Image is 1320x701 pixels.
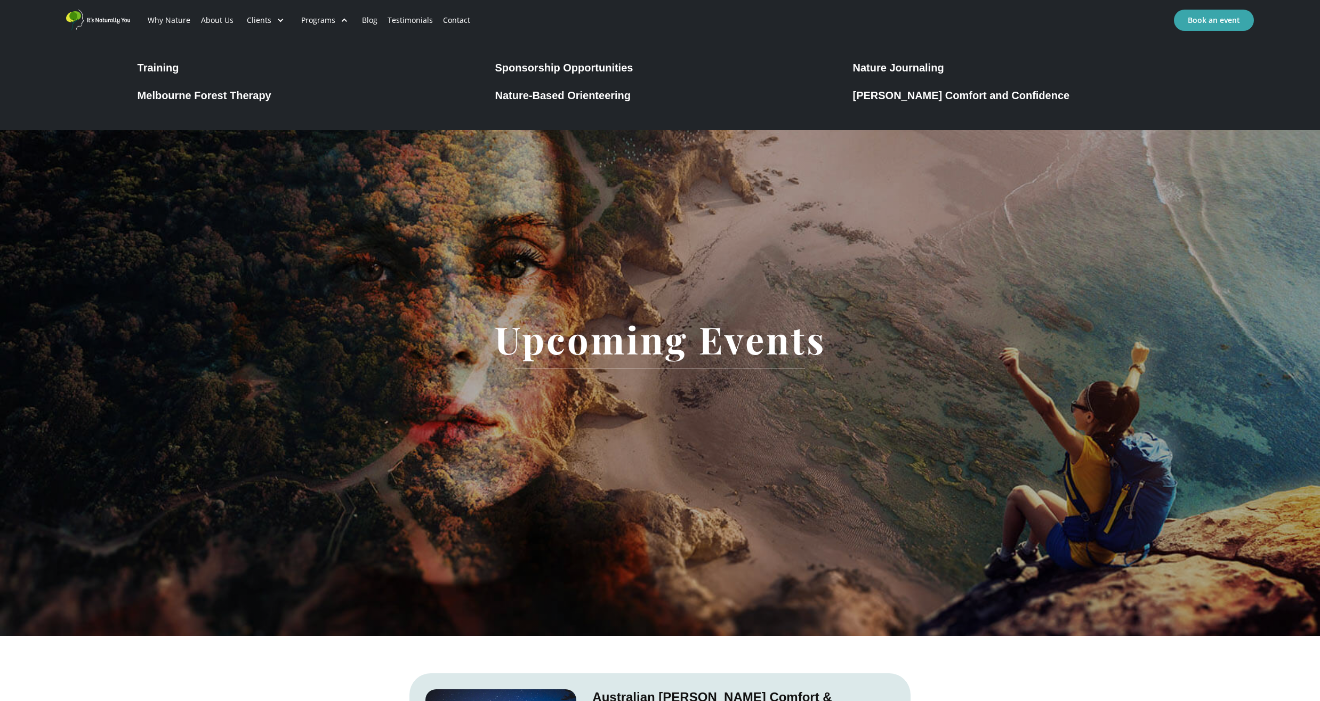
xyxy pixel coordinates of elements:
a: Blog [357,2,382,38]
a: Nature-Based Orienteering [490,85,831,102]
h1: Upcoming Events [479,319,842,360]
a: Why Nature [143,2,196,38]
a: Nature Journaling [847,57,1188,74]
div: Programs [301,15,335,26]
div: Nature Journaling [852,61,944,74]
a: Testimonials [382,2,438,38]
div: Melbourne Forest Therapy [138,89,271,102]
a: Contact [438,2,476,38]
a: About Us [196,2,238,38]
div: Training [138,61,179,74]
a: Training [132,57,473,74]
a: Book an event [1174,10,1254,31]
div: [PERSON_NAME] Comfort and Confidence [852,89,1069,102]
div: Clients [247,15,271,26]
a: Sponsorship Opportunities [490,57,831,74]
div: Clients [238,2,293,38]
a: [PERSON_NAME] Comfort and Confidence [847,85,1188,102]
div: Nature-Based Orienteering [495,89,631,102]
a: home [66,10,130,30]
div: Sponsorship Opportunities [495,61,633,74]
a: Melbourne Forest Therapy [132,85,473,102]
div: Programs [293,2,357,38]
